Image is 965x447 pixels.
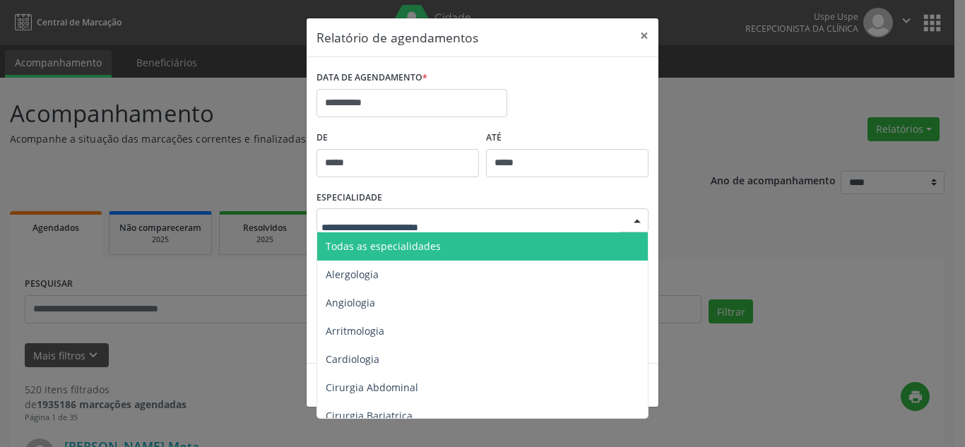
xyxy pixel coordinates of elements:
[326,239,441,253] span: Todas as especialidades
[316,67,427,89] label: DATA DE AGENDAMENTO
[326,381,418,394] span: Cirurgia Abdominal
[326,409,413,422] span: Cirurgia Bariatrica
[326,324,384,338] span: Arritmologia
[316,28,478,47] h5: Relatório de agendamentos
[486,127,649,149] label: ATÉ
[630,18,658,53] button: Close
[316,187,382,209] label: ESPECIALIDADE
[316,127,479,149] label: De
[326,352,379,366] span: Cardiologia
[326,268,379,281] span: Alergologia
[326,296,375,309] span: Angiologia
